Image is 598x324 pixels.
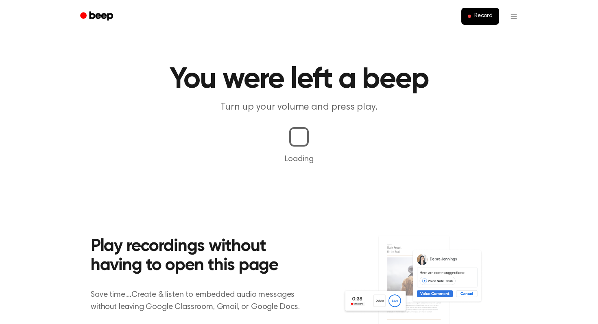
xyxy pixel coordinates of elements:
span: Record [474,13,493,20]
p: Loading [10,153,588,165]
h2: Play recordings without having to open this page [91,237,310,276]
a: Beep [74,9,120,24]
h1: You were left a beep [91,65,507,94]
p: Turn up your volume and press play. [143,101,455,114]
button: Record [461,8,499,25]
button: Open menu [504,6,524,26]
p: Save time....Create & listen to embedded audio messages without leaving Google Classroom, Gmail, ... [91,289,310,313]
